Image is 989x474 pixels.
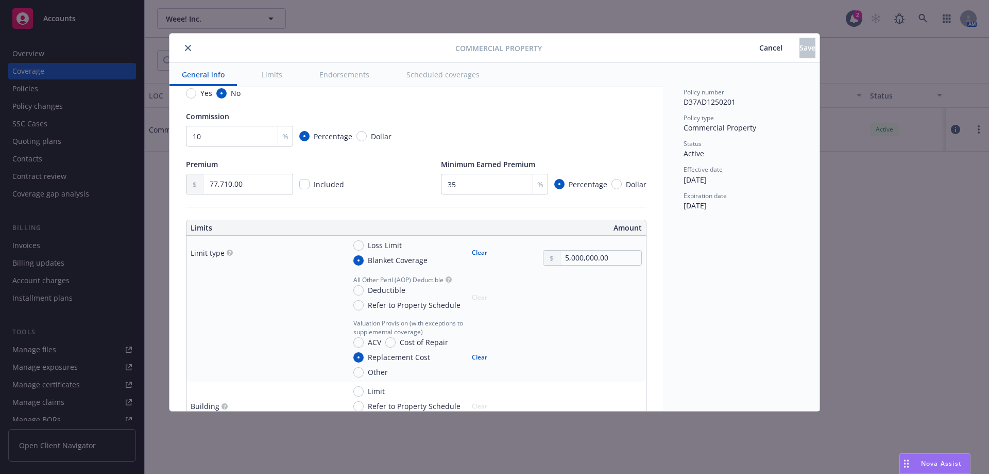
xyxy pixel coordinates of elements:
button: Scheduled coverages [394,63,492,86]
button: Cancel [742,38,799,58]
span: Percentage [569,179,607,190]
span: Refer to Property Schedule [368,300,461,310]
span: Active [684,149,704,158]
input: 0.00 [203,174,293,194]
span: Premium [186,159,218,169]
span: Minimum Earned Premium [441,159,535,169]
span: ACV [368,337,381,348]
span: Replacement Cost [368,352,430,363]
span: Nova Assist [921,459,962,468]
input: Loss Limit [353,240,364,251]
span: No [231,88,241,99]
span: Policy type [684,113,714,122]
span: D37AD1250201 [684,97,736,107]
span: Refer to Property Schedule [368,401,461,412]
input: Other [353,367,364,378]
button: Clear [466,246,493,260]
div: Limit type [191,248,225,258]
span: % [282,131,288,142]
span: Status [684,139,702,148]
div: Building [191,401,219,412]
span: Commercial Property [684,123,756,133]
span: Yes [200,88,212,99]
input: Dollar [356,131,367,141]
span: Valuation Provision (with exceptions to supplemental coverage) [353,319,493,336]
button: Clear [466,350,493,365]
th: Amount [421,220,646,236]
button: General info [169,63,237,86]
span: [DATE] [684,175,707,185]
span: Included [314,179,344,189]
input: No [216,88,227,99]
input: Refer to Property Schedule [353,300,364,310]
span: Commission [186,111,229,121]
div: Drag to move [900,454,913,473]
span: Cost of Repair [400,337,448,348]
span: % [537,179,543,190]
input: Yes [186,88,196,99]
input: 0.00 [560,251,641,265]
span: Save [799,43,815,53]
input: Replacement Cost [353,352,364,363]
input: Deductible [353,285,364,296]
input: Percentage [299,131,310,141]
button: Limits [249,63,295,86]
button: Nova Assist [899,453,970,474]
input: Dollar [611,179,622,189]
span: Other [368,367,388,378]
input: Cost of Repair [385,337,396,348]
span: Commercial Property [455,43,542,54]
span: Limit [368,386,385,397]
span: Dollar [371,131,391,142]
span: [DATE] [684,201,707,210]
input: ACV [353,337,364,348]
span: Cancel [759,43,782,53]
input: Refer to Property Schedule [353,401,364,412]
span: Blanket Coverage [368,255,428,266]
span: Dollar [626,179,646,190]
span: Percentage [314,131,352,142]
input: Blanket Coverage [353,255,364,266]
button: close [182,42,194,54]
span: Expiration date [684,191,727,200]
th: Limits [186,220,370,236]
span: All Other Peril (AOP) Deductible [353,275,444,284]
span: Loss Limit [368,240,402,251]
button: Endorsements [307,63,382,86]
input: Limit [353,386,364,397]
button: Save [799,38,815,58]
input: Percentage [554,179,565,189]
span: Deductible [368,285,405,296]
span: Policy number [684,88,724,96]
span: Effective date [684,165,723,174]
